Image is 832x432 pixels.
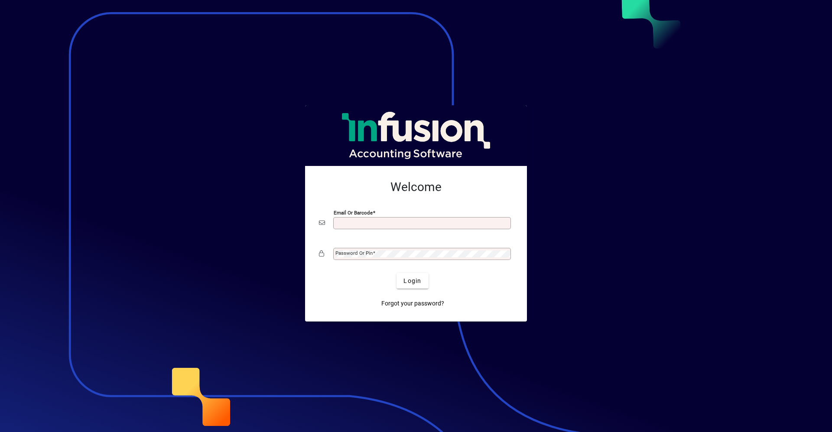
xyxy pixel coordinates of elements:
[403,276,421,286] span: Login
[334,210,373,216] mat-label: Email or Barcode
[319,180,513,195] h2: Welcome
[335,250,373,256] mat-label: Password or Pin
[381,299,444,308] span: Forgot your password?
[378,296,448,311] a: Forgot your password?
[396,273,428,289] button: Login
